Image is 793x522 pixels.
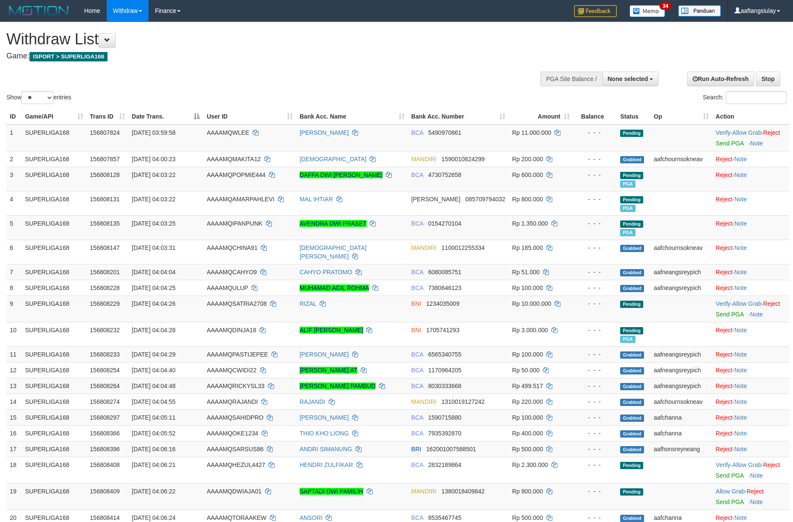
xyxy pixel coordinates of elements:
[620,336,635,343] span: Marked by aafphoenmanit
[574,5,617,17] img: Feedback.jpg
[716,244,733,251] a: Reject
[512,156,543,162] span: Rp 200.000
[716,171,733,178] a: Reject
[716,514,733,521] a: Reject
[734,383,747,389] a: Note
[90,327,120,333] span: 156808232
[90,171,120,178] span: 156808128
[732,129,761,136] a: Allow Grab
[90,414,120,421] span: 156808297
[712,425,789,441] td: ·
[732,300,761,307] a: Allow Grab
[650,362,712,378] td: aafneangsreypich
[620,172,643,179] span: Pending
[6,109,22,125] th: ID
[6,441,22,457] td: 17
[750,311,763,318] a: Note
[512,367,540,374] span: Rp 50.000
[620,180,635,188] span: Marked by aafnonsreyleab
[426,327,460,333] span: Copy 1705741293 to clipboard
[132,367,175,374] span: [DATE] 04:04:40
[90,284,120,291] span: 156808228
[22,346,87,362] td: SUPERLIGA168
[512,327,548,333] span: Rp 3.000.000
[22,151,87,167] td: SUPERLIGA168
[512,383,543,389] span: Rp 499.517
[577,299,613,308] div: - - -
[732,461,761,468] a: Allow Grab
[712,346,789,362] td: ·
[207,414,263,421] span: AAAAMQSAHIDPRO
[441,398,484,405] span: Copy 1310019127242 to clipboard
[512,414,543,421] span: Rp 100.000
[620,367,644,374] span: Grabbed
[296,109,408,125] th: Bank Acc. Name: activate to sort column ascending
[411,220,423,227] span: BCA
[734,327,747,333] a: Note
[22,191,87,215] td: SUPERLIGA168
[734,414,747,421] a: Note
[577,195,613,203] div: - - -
[428,269,461,275] span: Copy 6080085751 to clipboard
[734,367,747,374] a: Note
[411,327,421,333] span: BNI
[577,268,613,276] div: - - -
[22,378,87,394] td: SUPERLIGA168
[411,156,437,162] span: MANDIRI
[207,351,268,358] span: AAAAMQPASTIJEPEE
[300,284,369,291] a: MUHAMAD AGIL ROHMA
[6,280,22,296] td: 8
[408,109,509,125] th: Bank Acc. Number: activate to sort column ascending
[90,244,120,251] span: 156808147
[650,441,712,457] td: aafhonsreyneang
[620,415,644,422] span: Grabbed
[132,383,175,389] span: [DATE] 04:04:48
[132,446,175,452] span: [DATE] 04:06:16
[712,322,789,346] td: ·
[712,394,789,409] td: ·
[716,398,733,405] a: Reject
[132,156,175,162] span: [DATE] 04:00:23
[577,284,613,292] div: - - -
[734,220,747,227] a: Note
[620,327,643,334] span: Pending
[441,244,484,251] span: Copy 1100012255334 to clipboard
[620,196,643,203] span: Pending
[6,346,22,362] td: 11
[620,130,643,137] span: Pending
[703,91,787,104] label: Search:
[22,240,87,264] td: SUPERLIGA168
[726,91,787,104] input: Search:
[620,383,644,390] span: Grabbed
[132,129,175,136] span: [DATE] 03:59:58
[6,91,71,104] label: Show entries
[207,196,274,203] span: AAAAMQAMARPAHLEVI
[716,311,743,318] a: Send PGA
[132,171,175,178] span: [DATE] 04:03:22
[22,322,87,346] td: SUPERLIGA168
[22,264,87,280] td: SUPERLIGA168
[6,425,22,441] td: 16
[577,171,613,179] div: - - -
[22,109,87,125] th: Game/API: activate to sort column ascending
[512,430,543,437] span: Rp 400.000
[716,220,733,227] a: Reject
[428,171,461,178] span: Copy 4730752658 to clipboard
[128,109,204,125] th: Date Trans.: activate to sort column descending
[734,351,747,358] a: Note
[734,269,747,275] a: Note
[90,156,120,162] span: 156807857
[29,52,108,61] span: ISPORT > SUPERLIGA168
[512,351,543,358] span: Rp 100.000
[712,167,789,191] td: ·
[716,499,743,505] a: Send PGA
[750,140,763,147] a: Note
[716,327,733,333] a: Reject
[428,383,461,389] span: Copy 8030333668 to clipboard
[90,196,120,203] span: 156808131
[716,269,733,275] a: Reject
[300,220,367,227] a: AVENDRA DWI PRASET
[132,220,175,227] span: [DATE] 04:03:25
[734,430,747,437] a: Note
[734,244,747,251] a: Note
